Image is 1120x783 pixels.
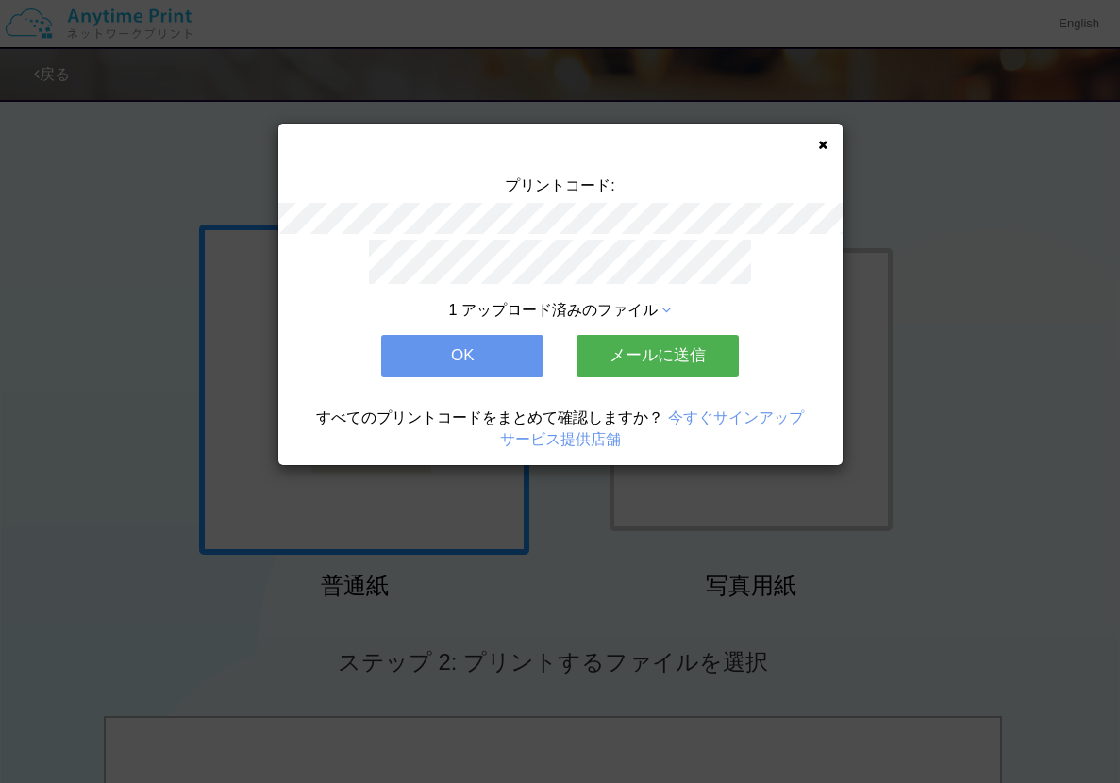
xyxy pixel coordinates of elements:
button: OK [381,335,543,376]
a: 今すぐサインアップ [668,409,804,425]
span: すべてのプリントコードをまとめて確認しますか？ [316,409,663,425]
a: サービス提供店舗 [500,431,621,447]
span: 1 アップロード済みのファイル [449,302,658,318]
button: メールに送信 [577,335,739,376]
span: プリントコード: [505,177,614,193]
